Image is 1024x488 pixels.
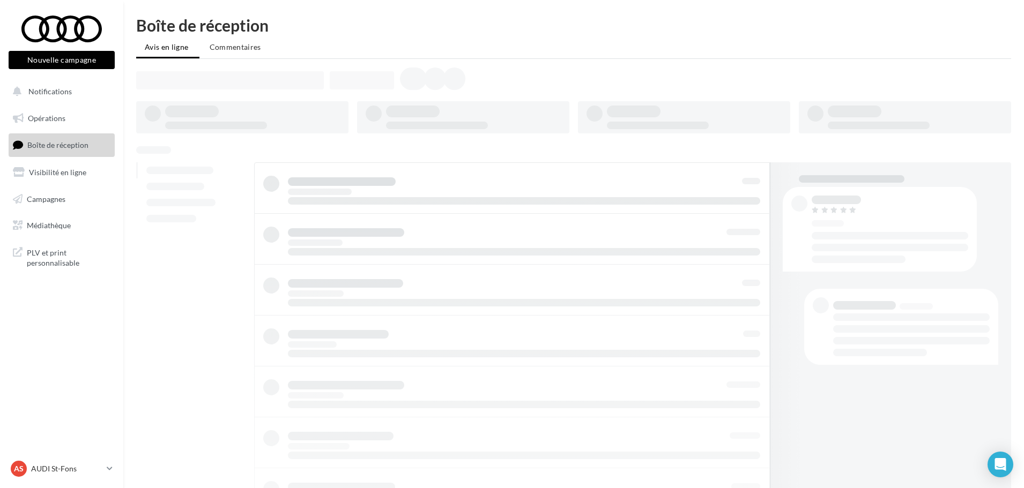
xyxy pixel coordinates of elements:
[27,245,110,268] span: PLV et print personnalisable
[6,241,117,273] a: PLV et print personnalisable
[31,463,102,474] p: AUDI St-Fons
[28,87,72,96] span: Notifications
[136,17,1011,33] div: Boîte de réception
[6,80,113,103] button: Notifications
[14,463,24,474] span: AS
[9,459,115,479] a: AS AUDI St-Fons
[6,133,117,156] a: Boîte de réception
[6,214,117,237] a: Médiathèque
[6,188,117,211] a: Campagnes
[6,161,117,184] a: Visibilité en ligne
[27,140,88,149] span: Boîte de réception
[988,452,1013,477] div: Open Intercom Messenger
[29,168,86,177] span: Visibilité en ligne
[6,107,117,130] a: Opérations
[28,114,65,123] span: Opérations
[210,42,261,51] span: Commentaires
[27,221,71,230] span: Médiathèque
[27,194,65,203] span: Campagnes
[9,51,115,69] button: Nouvelle campagne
